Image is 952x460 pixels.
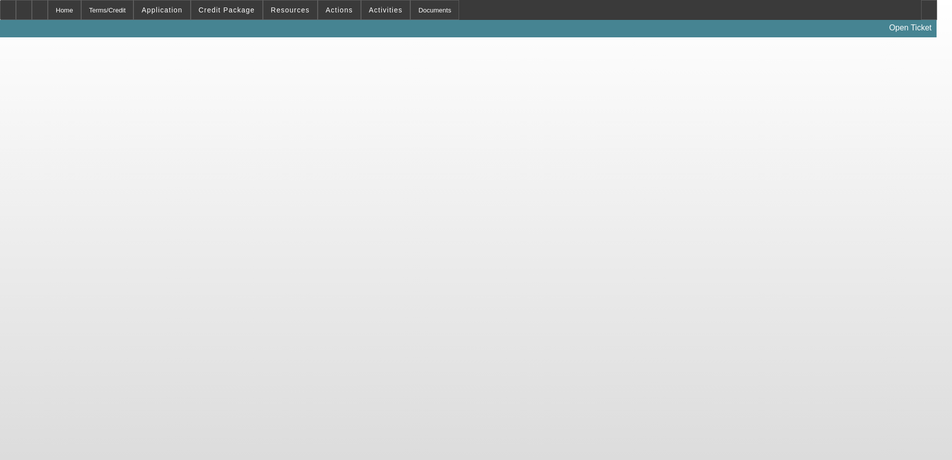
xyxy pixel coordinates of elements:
a: Open Ticket [885,19,936,36]
button: Actions [318,0,360,19]
span: Credit Package [199,6,255,14]
button: Activities [361,0,410,19]
span: Activities [369,6,403,14]
button: Application [134,0,190,19]
button: Resources [263,0,317,19]
span: Actions [326,6,353,14]
span: Application [141,6,182,14]
button: Credit Package [191,0,262,19]
span: Resources [271,6,310,14]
